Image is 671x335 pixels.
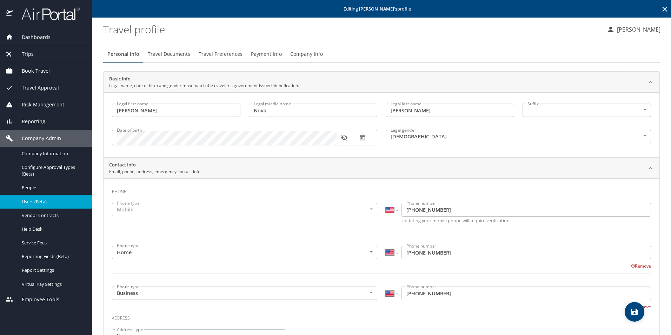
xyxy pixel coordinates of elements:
span: Reporting [13,118,45,125]
p: Editing profile [94,7,669,11]
p: [PERSON_NAME] [615,25,660,34]
span: Reporting Fields (Beta) [22,253,84,260]
p: Email, phone, address, emergency contact info [109,169,200,175]
div: [DEMOGRAPHIC_DATA] [386,130,651,143]
h2: Basic Info [109,75,299,83]
span: Company Admin [13,134,61,142]
span: Book Travel [13,67,50,75]
h2: Contact Info [109,162,200,169]
span: Company Info [290,50,323,59]
span: Travel Documents [148,50,190,59]
div: Contact InfoEmail, phone, address, emergency contact info [104,158,659,179]
div: Profile [103,46,660,63]
span: Report Settings [22,267,84,274]
span: Travel Preferences [199,50,243,59]
p: Updating your mobile phone will require verification [401,218,651,223]
div: Basic InfoLegal name, date of birth and gender must match the traveler's government-issued identi... [104,92,659,157]
div: Business [112,287,377,300]
div: ​ [523,104,651,117]
h3: Address [112,310,651,322]
span: People [22,184,84,191]
span: Vendor Contracts [22,212,84,219]
span: Payment Info [251,50,282,59]
button: Remove [631,304,651,310]
span: Employee Tools [13,296,59,303]
h3: Phone [112,184,651,196]
span: Configure Approval Types (Beta) [22,164,84,177]
span: Trips [13,50,34,58]
img: airportal-logo.png [14,7,80,21]
span: Risk Management [13,101,64,109]
span: Users (Beta) [22,198,84,205]
span: Company Information [22,150,84,157]
span: Help Desk [22,226,84,232]
button: save [625,302,644,322]
span: Travel Approval [13,84,59,92]
div: Basic InfoLegal name, date of birth and gender must match the traveler's government-issued identi... [104,72,659,93]
div: Home [112,246,377,259]
strong: [PERSON_NAME] 's [359,6,397,12]
img: icon-airportal.png [6,7,14,21]
span: Dashboards [13,33,51,41]
h1: Travel profile [103,18,601,40]
button: [PERSON_NAME] [604,23,663,36]
p: Legal name, date of birth and gender must match the traveler's government-issued identification. [109,83,299,89]
span: Service Fees [22,239,84,246]
span: Personal Info [107,50,139,59]
button: Remove [631,263,651,269]
span: Virtual Pay Settings [22,281,84,288]
div: Mobile [112,203,377,216]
